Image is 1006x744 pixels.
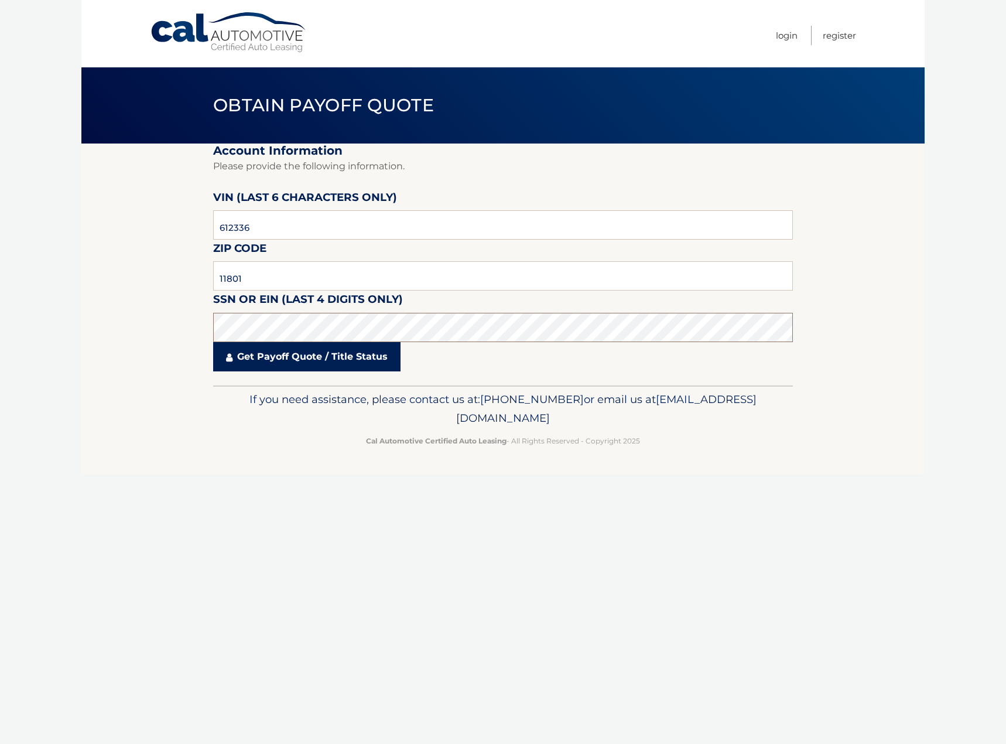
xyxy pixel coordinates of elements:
[221,435,785,447] p: - All Rights Reserved - Copyright 2025
[213,342,401,371] a: Get Payoff Quote / Title Status
[213,94,434,116] span: Obtain Payoff Quote
[213,144,793,158] h2: Account Information
[776,26,798,45] a: Login
[213,158,793,175] p: Please provide the following information.
[221,390,785,428] p: If you need assistance, please contact us at: or email us at
[480,393,584,406] span: [PHONE_NUMBER]
[213,240,266,261] label: Zip Code
[150,12,308,53] a: Cal Automotive
[213,189,397,210] label: VIN (last 6 characters only)
[366,436,507,445] strong: Cal Automotive Certified Auto Leasing
[823,26,856,45] a: Register
[213,291,403,312] label: SSN or EIN (last 4 digits only)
